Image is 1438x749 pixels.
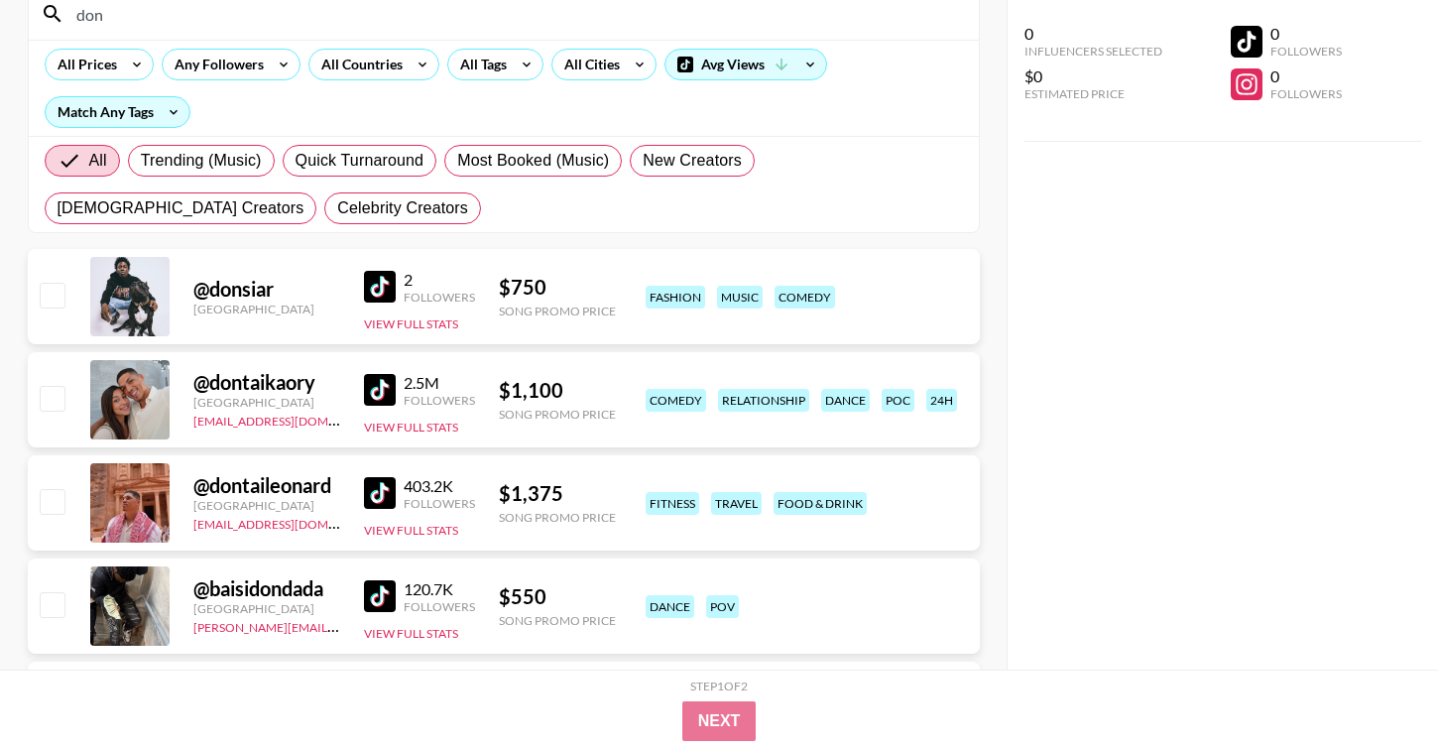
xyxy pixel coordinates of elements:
div: Song Promo Price [499,613,616,628]
div: 403.2K [404,476,475,496]
div: Followers [404,496,475,511]
div: dance [646,595,694,618]
div: @ dontaileonard [193,473,340,498]
div: Match Any Tags [46,97,189,127]
div: $ 1,375 [499,481,616,506]
button: View Full Stats [364,626,458,641]
div: Estimated Price [1024,86,1162,101]
span: New Creators [643,149,742,173]
span: Trending (Music) [141,149,262,173]
div: $ 750 [499,275,616,300]
a: [EMAIL_ADDRESS][DOMAIN_NAME] [193,410,393,429]
span: Celebrity Creators [337,196,468,220]
div: poc [882,389,914,412]
span: Quick Turnaround [296,149,424,173]
img: TikTok [364,271,396,303]
a: [PERSON_NAME][EMAIL_ADDRESS][DOMAIN_NAME] [193,616,487,635]
iframe: Drift Widget Chat Controller [1339,650,1414,725]
div: pov [706,595,739,618]
button: Next [682,701,757,741]
div: [GEOGRAPHIC_DATA] [193,498,340,513]
div: 24h [926,389,957,412]
div: dance [821,389,870,412]
button: View Full Stats [364,523,458,538]
div: 2 [404,270,475,290]
span: All [89,149,107,173]
span: Most Booked (Music) [457,149,609,173]
div: $ 1,100 [499,378,616,403]
div: @ dontaikaory [193,370,340,395]
div: 0 [1024,24,1162,44]
div: music [717,286,763,309]
div: Avg Views [665,50,826,79]
span: [DEMOGRAPHIC_DATA] Creators [58,196,304,220]
div: Followers [1270,44,1342,59]
img: TikTok [364,374,396,406]
div: Any Followers [163,50,268,79]
div: 2.5M [404,373,475,393]
div: food & drink [774,492,867,515]
div: All Tags [448,50,511,79]
div: 0 [1270,66,1342,86]
div: $0 [1024,66,1162,86]
div: [GEOGRAPHIC_DATA] [193,395,340,410]
div: Step 1 of 2 [690,679,748,693]
img: TikTok [364,580,396,612]
div: [GEOGRAPHIC_DATA] [193,302,340,316]
div: Followers [404,599,475,614]
div: @ baisidondada [193,576,340,601]
div: $ 550 [499,584,616,609]
div: Song Promo Price [499,407,616,422]
div: comedy [775,286,835,309]
div: 120.7K [404,579,475,599]
div: @ donsiar [193,277,340,302]
button: View Full Stats [364,316,458,331]
div: [GEOGRAPHIC_DATA] [193,601,340,616]
div: Followers [404,290,475,305]
div: Influencers Selected [1024,44,1162,59]
div: All Prices [46,50,121,79]
button: View Full Stats [364,420,458,435]
a: [EMAIL_ADDRESS][DOMAIN_NAME] [193,513,393,532]
div: Followers [1270,86,1342,101]
div: fashion [646,286,705,309]
div: fitness [646,492,699,515]
div: Followers [404,393,475,408]
div: All Countries [309,50,407,79]
div: 0 [1270,24,1342,44]
div: relationship [718,389,809,412]
div: All Cities [552,50,624,79]
div: comedy [646,389,706,412]
div: Song Promo Price [499,510,616,525]
div: travel [711,492,762,515]
img: TikTok [364,477,396,509]
div: Song Promo Price [499,304,616,318]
